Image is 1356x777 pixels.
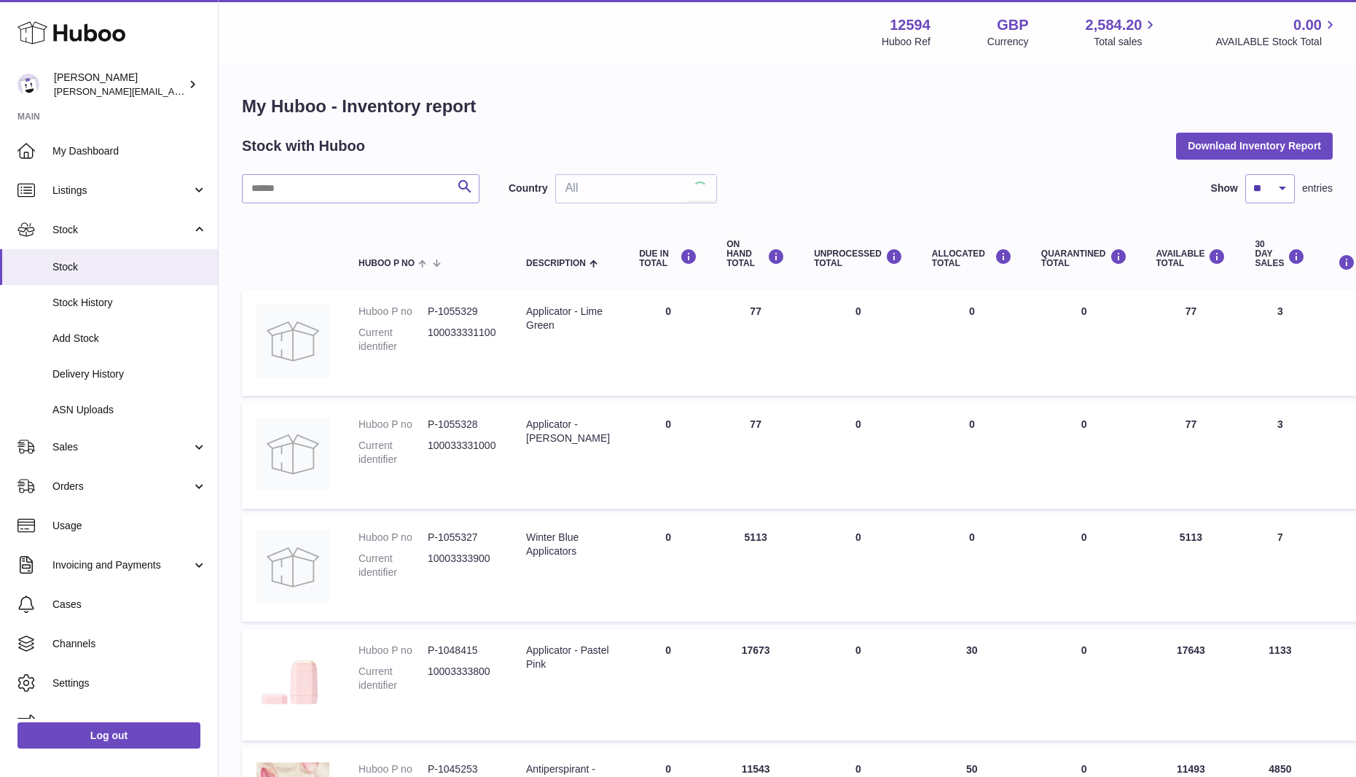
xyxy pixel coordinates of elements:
[526,644,610,671] div: Applicator - Pastel Pink
[242,136,365,156] h2: Stock with Huboo
[1240,403,1320,509] td: 3
[526,259,586,268] span: Description
[52,367,207,381] span: Delivery History
[726,240,785,269] div: ON HAND Total
[1142,290,1241,396] td: 77
[1255,240,1305,269] div: 30 DAY SALES
[1293,15,1322,35] span: 0.00
[358,762,428,776] dt: Huboo P no
[712,403,799,509] td: 77
[890,15,930,35] strong: 12594
[1240,290,1320,396] td: 3
[1081,644,1087,656] span: 0
[52,637,207,651] span: Channels
[799,629,917,741] td: 0
[987,35,1029,49] div: Currency
[428,531,497,544] dd: P-1055327
[624,629,712,741] td: 0
[624,290,712,396] td: 0
[526,418,610,445] div: Applicator - [PERSON_NAME]
[17,74,39,95] img: owen@wearemakewaves.com
[52,296,207,310] span: Stock History
[54,85,292,97] span: [PERSON_NAME][EMAIL_ADDRESS][DOMAIN_NAME]
[1176,133,1333,159] button: Download Inventory Report
[1215,15,1339,49] a: 0.00 AVAILABLE Stock Total
[358,644,428,657] dt: Huboo P no
[712,516,799,622] td: 5113
[799,290,917,396] td: 0
[358,552,428,579] dt: Current identifier
[917,629,1027,741] td: 30
[52,480,192,493] span: Orders
[428,762,497,776] dd: P-1045253
[256,531,329,604] img: product image
[358,531,428,544] dt: Huboo P no
[624,516,712,622] td: 0
[799,516,917,622] td: 0
[509,181,548,195] label: Country
[1081,418,1087,430] span: 0
[256,418,329,491] img: product image
[358,439,428,466] dt: Current identifier
[17,722,200,749] a: Log out
[52,144,207,158] span: My Dashboard
[1302,181,1333,195] span: entries
[917,403,1027,509] td: 0
[428,665,497,692] dd: 10003333800
[1081,763,1087,775] span: 0
[358,418,428,432] dt: Huboo P no
[256,644,329,722] img: product image
[358,665,428,692] dt: Current identifier
[639,249,697,268] div: DUE IN TOTAL
[712,629,799,741] td: 17673
[428,644,497,657] dd: P-1048415
[428,439,497,466] dd: 100033331000
[52,716,207,730] span: Returns
[52,184,192,198] span: Listings
[917,516,1027,622] td: 0
[1081,531,1087,543] span: 0
[1086,15,1143,35] span: 2,584.20
[882,35,930,49] div: Huboo Ref
[799,403,917,509] td: 0
[52,558,192,572] span: Invoicing and Payments
[52,223,192,237] span: Stock
[1211,181,1238,195] label: Show
[526,531,610,558] div: Winter Blue Applicators
[54,71,185,98] div: [PERSON_NAME]
[428,326,497,354] dd: 100033331100
[997,15,1028,35] strong: GBP
[52,403,207,417] span: ASN Uploads
[428,418,497,432] dd: P-1055328
[52,598,207,612] span: Cases
[1142,516,1241,622] td: 5113
[1240,516,1320,622] td: 7
[52,676,207,690] span: Settings
[256,305,329,378] img: product image
[1240,629,1320,741] td: 1133
[428,552,497,579] dd: 10003333900
[1081,305,1087,317] span: 0
[1094,35,1159,49] span: Total sales
[242,95,1333,118] h1: My Huboo - Inventory report
[52,260,207,274] span: Stock
[1215,35,1339,49] span: AVAILABLE Stock Total
[428,305,497,319] dd: P-1055329
[358,326,428,354] dt: Current identifier
[712,290,799,396] td: 77
[526,305,610,332] div: Applicator - Lime Green
[932,249,1012,268] div: ALLOCATED Total
[1142,629,1241,741] td: 17643
[1086,15,1159,49] a: 2,584.20 Total sales
[52,519,207,533] span: Usage
[1156,249,1226,268] div: AVAILABLE Total
[52,440,192,454] span: Sales
[1142,403,1241,509] td: 77
[814,249,903,268] div: UNPROCESSED Total
[917,290,1027,396] td: 0
[358,305,428,319] dt: Huboo P no
[1041,249,1127,268] div: QUARANTINED Total
[52,332,207,345] span: Add Stock
[358,259,415,268] span: Huboo P no
[624,403,712,509] td: 0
